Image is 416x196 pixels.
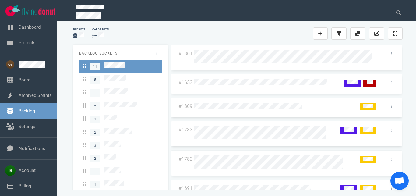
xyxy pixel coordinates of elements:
[79,112,162,125] a: 1
[19,24,41,30] a: Dashboard
[390,172,409,190] div: Chat abierto
[79,151,162,165] a: 2
[79,125,162,138] a: 2
[19,146,45,151] a: Notifications
[79,60,162,73] a: 11
[178,103,192,109] a: #1809
[19,93,52,98] a: Archived Sprints
[79,51,162,56] p: Backlog Buckets
[90,155,100,162] span: 2
[79,73,162,86] a: 5
[178,185,192,191] a: #1691
[19,40,36,45] a: Projects
[79,178,162,191] a: 1
[79,99,162,112] a: 5
[90,116,100,123] span: 1
[90,63,100,70] span: 11
[90,142,100,149] span: 3
[19,168,36,173] a: Account
[79,138,162,151] a: 3
[22,8,55,16] img: Flying Donut text logo
[90,76,100,84] span: 5
[19,108,35,114] a: Backlog
[178,51,192,56] a: #1861
[90,181,100,188] span: 1
[19,77,30,83] a: Board
[92,27,110,31] div: cards total
[90,129,100,136] span: 2
[73,27,85,31] div: Buckets
[19,124,35,129] a: Settings
[90,102,100,110] span: 5
[19,183,31,189] a: Billing
[178,127,192,133] a: #1783
[178,80,192,85] a: #1653
[178,156,192,162] a: #1782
